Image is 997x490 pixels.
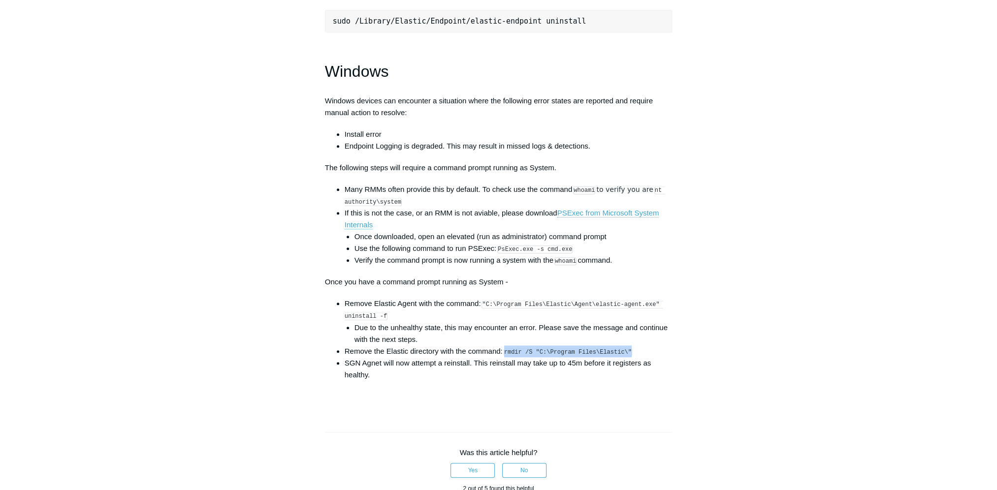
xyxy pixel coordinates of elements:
[345,207,673,266] li: If this is not the case, or an RMM is not aviable, please download
[554,257,577,265] code: whoami
[354,243,673,254] li: Use the following command to run PSExec:
[345,184,673,207] li: Many RMMs often provide this by default. To check use the command
[345,345,673,357] li: Remove the Elastic directory with the command:
[325,162,673,174] p: The following steps will require a command prompt running as System.
[325,276,673,288] p: Once you have a command prompt running as System -
[450,463,495,478] button: This article was helpful
[354,254,673,266] li: Verify the command prompt is now running a system with the command.
[345,140,673,152] li: Endpoint Logging is degraded. This may result in missed logs & detections.
[345,186,666,206] code: nt authority\system
[504,348,632,356] code: rmdir /S "C:\Program Files\Elastic\"
[502,463,547,478] button: This article was not helpful
[325,59,673,84] h1: Windows
[345,209,659,229] a: PSExec from Microsoft System Internals
[325,10,673,32] pre: sudo /Library/Elastic/Endpoint/elastic-endpoint uninstall
[596,185,653,193] span: to verify you are
[354,322,673,345] li: Due to the unhealthy state, this may encounter an error. Please save the message and continue wit...
[497,245,573,253] code: PsExec.exe -s cmd.exe
[354,231,673,243] li: Once downloaded, open an elevated (run as administrator) command prompt
[325,95,673,119] p: Windows devices can encounter a situation where the following error states are reported and requi...
[460,448,538,457] span: Was this article helpful?
[345,298,673,345] li: Remove Elastic Agent with the command:
[345,128,673,140] li: Install error
[345,301,663,320] code: "C:\Program Files\Elastic\Agent\elastic-agent.exe" uninstall -f
[573,186,595,194] code: whoami
[345,357,673,381] li: SGN Agnet will now attempt a reinstall. This reinstall may take up to 45m before it registers as ...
